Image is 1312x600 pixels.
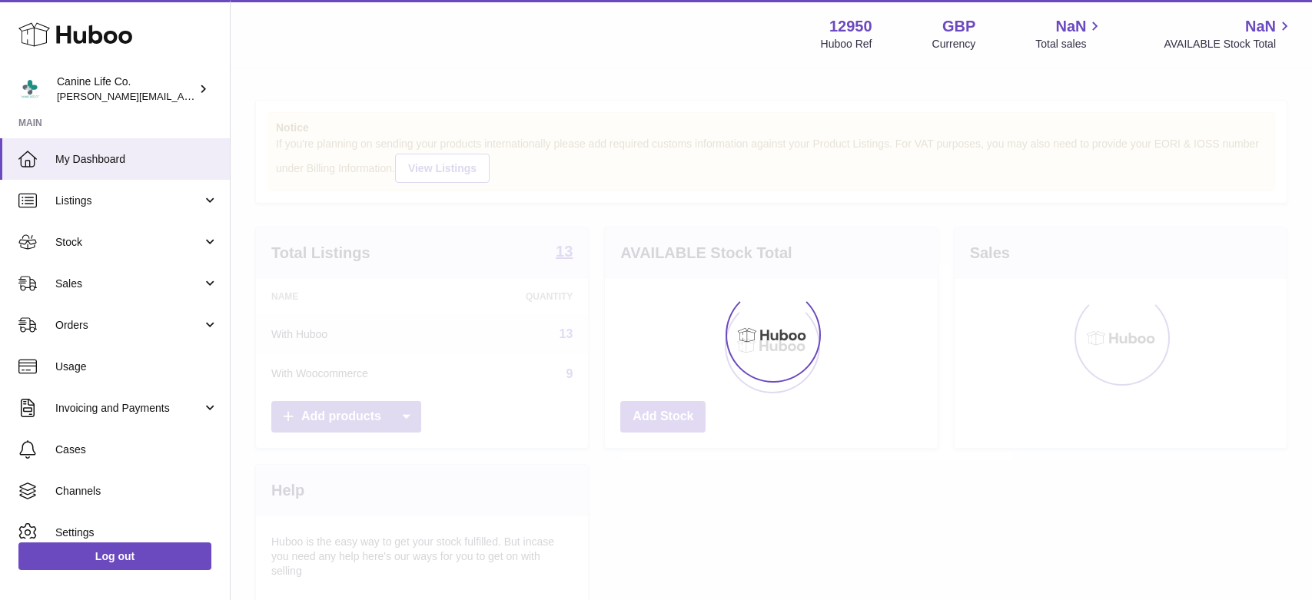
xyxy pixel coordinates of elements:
span: My Dashboard [55,152,218,167]
strong: 12950 [829,16,872,37]
span: Settings [55,525,218,540]
a: NaN Total sales [1035,16,1104,51]
span: Listings [55,194,202,208]
div: Huboo Ref [821,37,872,51]
img: kevin@clsgltd.co.uk [18,78,42,101]
strong: GBP [942,16,975,37]
div: Canine Life Co. [57,75,195,104]
span: Cases [55,443,218,457]
span: NaN [1055,16,1086,37]
span: Total sales [1035,37,1104,51]
span: Usage [55,360,218,374]
a: Log out [18,542,211,570]
div: Currency [932,37,976,51]
span: Orders [55,318,202,333]
span: Stock [55,235,202,250]
span: Sales [55,277,202,291]
span: [PERSON_NAME][EMAIL_ADDRESS][DOMAIN_NAME] [57,90,308,102]
a: NaN AVAILABLE Stock Total [1164,16,1294,51]
span: NaN [1245,16,1276,37]
span: Channels [55,484,218,499]
span: Invoicing and Payments [55,401,202,416]
span: AVAILABLE Stock Total [1164,37,1294,51]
